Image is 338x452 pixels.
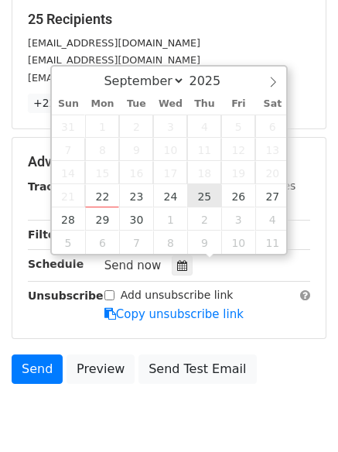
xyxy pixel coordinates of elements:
[187,99,221,109] span: Thu
[221,115,255,138] span: September 5, 2025
[119,138,153,161] span: September 9, 2025
[12,354,63,384] a: Send
[255,231,289,254] span: October 11, 2025
[261,378,338,452] iframe: Chat Widget
[119,99,153,109] span: Tue
[28,180,80,193] strong: Tracking
[28,289,104,302] strong: Unsubscribe
[85,99,119,109] span: Mon
[221,231,255,254] span: October 10, 2025
[52,99,86,109] span: Sun
[153,161,187,184] span: September 17, 2025
[52,207,86,231] span: September 28, 2025
[153,184,187,207] span: September 24, 2025
[221,99,255,109] span: Fri
[255,184,289,207] span: September 27, 2025
[104,307,244,321] a: Copy unsubscribe link
[221,184,255,207] span: September 26, 2025
[67,354,135,384] a: Preview
[85,231,119,254] span: October 6, 2025
[187,207,221,231] span: October 2, 2025
[121,287,234,303] label: Add unsubscribe link
[187,115,221,138] span: September 4, 2025
[85,207,119,231] span: September 29, 2025
[52,184,86,207] span: September 21, 2025
[119,207,153,231] span: September 30, 2025
[255,99,289,109] span: Sat
[187,231,221,254] span: October 9, 2025
[85,115,119,138] span: September 1, 2025
[221,161,255,184] span: September 19, 2025
[52,115,86,138] span: August 31, 2025
[85,161,119,184] span: September 15, 2025
[153,99,187,109] span: Wed
[187,184,221,207] span: September 25, 2025
[28,11,310,28] h5: 25 Recipients
[185,74,241,88] input: Year
[255,115,289,138] span: September 6, 2025
[28,54,200,66] small: [EMAIL_ADDRESS][DOMAIN_NAME]
[255,207,289,231] span: October 4, 2025
[28,72,200,84] small: [EMAIL_ADDRESS][DOMAIN_NAME]
[255,161,289,184] span: September 20, 2025
[119,115,153,138] span: September 2, 2025
[104,259,162,272] span: Send now
[153,207,187,231] span: October 1, 2025
[255,138,289,161] span: September 13, 2025
[119,161,153,184] span: September 16, 2025
[28,153,310,170] h5: Advanced
[85,138,119,161] span: September 8, 2025
[221,207,255,231] span: October 3, 2025
[28,228,67,241] strong: Filters
[138,354,256,384] a: Send Test Email
[52,161,86,184] span: September 14, 2025
[52,138,86,161] span: September 7, 2025
[153,115,187,138] span: September 3, 2025
[52,231,86,254] span: October 5, 2025
[119,231,153,254] span: October 7, 2025
[85,184,119,207] span: September 22, 2025
[187,138,221,161] span: September 11, 2025
[153,138,187,161] span: September 10, 2025
[153,231,187,254] span: October 8, 2025
[187,161,221,184] span: September 18, 2025
[28,94,93,113] a: +22 more
[119,184,153,207] span: September 23, 2025
[221,138,255,161] span: September 12, 2025
[28,258,84,270] strong: Schedule
[28,37,200,49] small: [EMAIL_ADDRESS][DOMAIN_NAME]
